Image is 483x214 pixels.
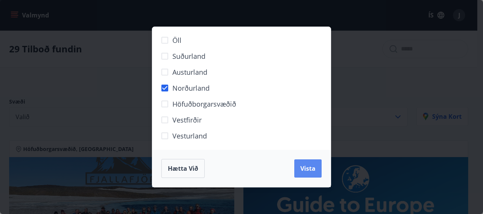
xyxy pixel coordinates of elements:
[161,159,205,178] button: Hætta við
[172,83,210,93] span: Norðurland
[172,67,207,77] span: Austurland
[294,159,322,178] button: Vista
[300,164,316,173] span: Vista
[172,99,236,109] span: Höfuðborgarsvæðið
[172,131,207,141] span: Vesturland
[172,35,182,45] span: Öll
[172,115,202,125] span: Vestfirðir
[168,164,198,173] span: Hætta við
[172,51,205,61] span: Suðurland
